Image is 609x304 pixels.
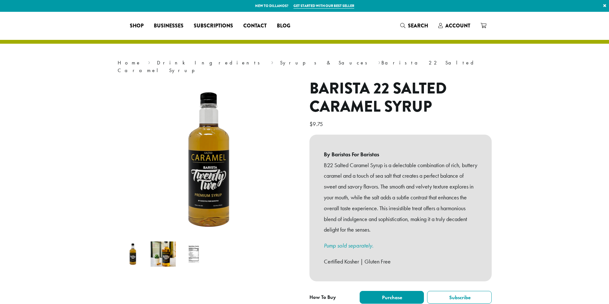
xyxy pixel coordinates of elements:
img: B22 Salted Caramel Syrup [120,241,145,267]
span: How To Buy [309,294,336,300]
span: Shop [130,22,144,30]
span: Contact [243,22,267,30]
bdi: 9.75 [309,120,324,128]
a: Drink Ingredients [157,59,264,66]
span: › [378,57,380,67]
span: › [148,57,150,67]
span: Purchase [381,294,402,301]
span: $ [309,120,313,128]
span: Subscribe [448,294,471,301]
p: Certified Kosher | Gluten Free [324,256,477,267]
img: Barista 22 Salted Caramel Syrup - Image 2 [151,241,176,267]
a: Syrups & Sauces [280,59,371,66]
p: B22 Salted Caramel Syrup is a delectable combination of rich, buttery caramel and a touch of sea ... [324,160,477,235]
a: Shop [125,21,149,31]
span: Subscriptions [194,22,233,30]
span: › [271,57,273,67]
nav: Breadcrumb [118,59,492,74]
span: Businesses [154,22,183,30]
a: Home [118,59,141,66]
span: Account [445,22,470,29]
a: Search [395,20,433,31]
h1: Barista 22 Salted Caramel Syrup [309,79,492,116]
b: By Baristas For Baristas [324,149,477,160]
img: Barista 22 Salted Caramel Syrup - Image 3 [181,241,206,267]
a: Get started with our best seller [293,3,354,9]
span: Blog [277,22,290,30]
a: Pump sold separately. [324,242,373,249]
span: Search [408,22,428,29]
